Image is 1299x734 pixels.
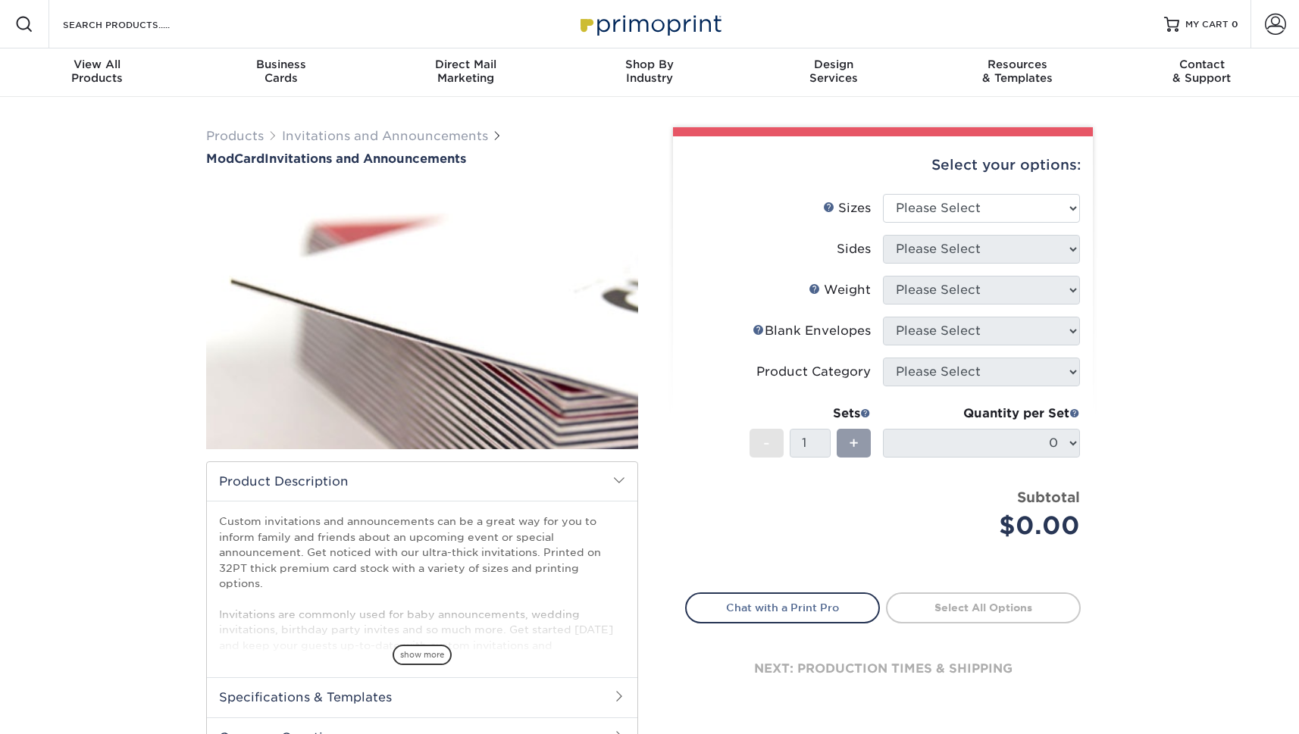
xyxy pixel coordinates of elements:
[741,48,925,97] a: DesignServices
[823,199,871,217] div: Sizes
[750,404,871,423] div: Sets
[5,48,189,97] a: View AllProducts
[558,58,742,71] span: Shop By
[207,677,637,717] h2: Specifications & Templates
[685,623,1081,714] div: next: production times & shipping
[374,48,558,97] a: Direct MailMarketing
[189,58,374,85] div: Cards
[685,136,1081,194] div: Select your options:
[374,58,558,85] div: Marketing
[837,240,871,258] div: Sides
[207,462,637,501] h2: Product Description
[219,514,625,714] p: Custom invitations and announcements can be a great way for you to inform family and friends abou...
[763,432,770,454] span: -
[206,167,638,466] img: ModCard 01
[206,129,264,143] a: Products
[5,58,189,71] span: View All
[206,151,638,166] a: ModCardInvitations and Announcements
[206,151,264,166] span: ModCard
[393,645,452,665] span: show more
[206,151,638,166] h1: Invitations and Announcements
[1110,48,1294,97] a: Contact& Support
[1017,489,1080,505] strong: Subtotal
[61,15,209,33] input: SEARCH PRODUCTS.....
[1110,58,1294,71] span: Contact
[809,281,871,299] div: Weight
[741,58,925,85] div: Services
[886,592,1081,623] a: Select All Options
[374,58,558,71] span: Direct Mail
[558,58,742,85] div: Industry
[925,48,1110,97] a: Resources& Templates
[925,58,1110,85] div: & Templates
[894,508,1080,544] div: $0.00
[574,8,725,40] img: Primoprint
[189,48,374,97] a: BusinessCards
[1110,58,1294,85] div: & Support
[925,58,1110,71] span: Resources
[753,322,871,340] div: Blank Envelopes
[756,363,871,381] div: Product Category
[558,48,742,97] a: Shop ByIndustry
[5,58,189,85] div: Products
[189,58,374,71] span: Business
[849,432,859,454] span: +
[1185,18,1229,31] span: MY CART
[685,592,880,623] a: Chat with a Print Pro
[282,129,488,143] a: Invitations and Announcements
[883,404,1080,423] div: Quantity per Set
[1232,19,1238,30] span: 0
[741,58,925,71] span: Design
